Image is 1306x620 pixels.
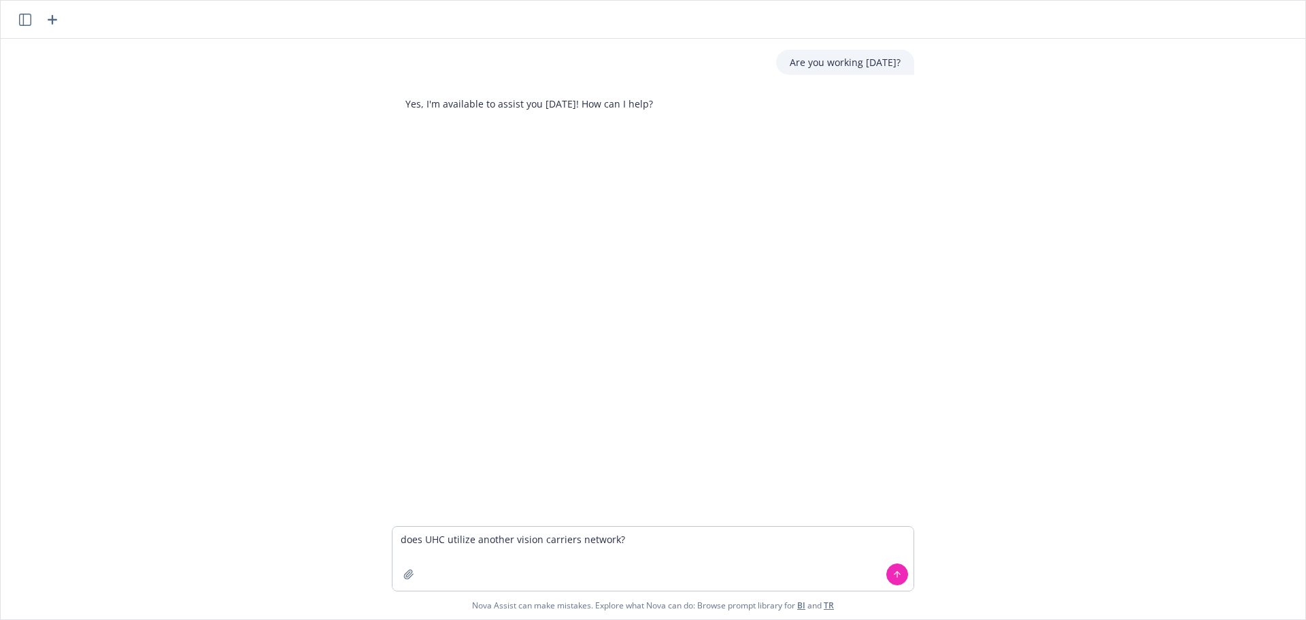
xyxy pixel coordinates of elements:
[6,591,1300,619] span: Nova Assist can make mistakes. Explore what Nova can do: Browse prompt library for and
[797,600,805,611] a: BI
[824,600,834,611] a: TR
[392,527,914,591] textarea: does UHC utilize another vision carriers network?
[405,97,653,111] p: Yes, I'm available to assist you [DATE]! How can I help?
[790,55,901,69] p: Are you working [DATE]?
